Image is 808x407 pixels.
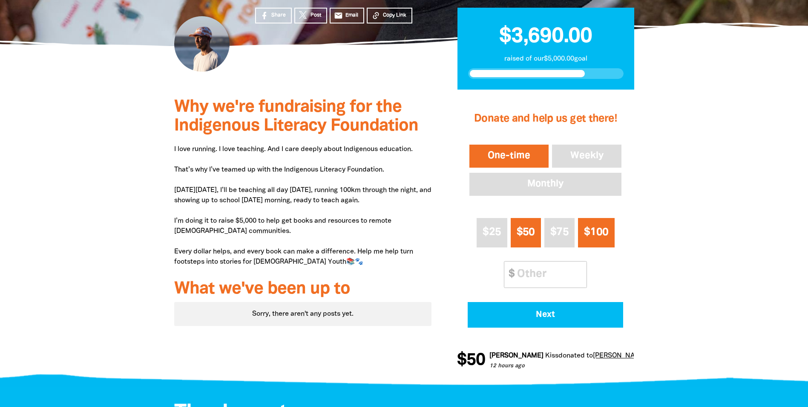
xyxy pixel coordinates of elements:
span: Copy Link [383,12,406,19]
span: donated to [552,353,586,359]
div: Donation stream [457,347,634,374]
span: Why we're fundraising for the Indigenous Literacy Foundation [174,99,418,134]
button: $75 [544,218,575,247]
span: $50 [450,352,478,369]
a: Share [255,8,292,23]
h3: What we've been up to [174,280,432,299]
p: raised of our $5,000.00 goal [468,54,624,64]
button: Copy Link [367,8,412,23]
a: Post [294,8,327,23]
span: $3,690.00 [499,27,592,47]
div: Paginated content [174,302,432,326]
div: Sorry, there aren't any posts yet. [174,302,432,326]
a: [PERSON_NAME] [586,353,640,359]
em: Kiss [538,353,552,359]
button: Weekly [550,143,624,169]
span: Share [271,12,286,19]
button: Monthly [468,171,623,198]
button: $25 [477,218,507,247]
span: $ [504,262,515,288]
i: email [334,11,343,20]
button: $100 [578,218,615,247]
span: Email [345,12,358,19]
span: $100 [584,227,608,237]
p: 12 hours ago [483,362,640,371]
a: emailEmail [330,8,365,23]
span: $50 [517,227,535,237]
p: I love running. I love teaching. And I care deeply about Indigenous education. That’s why I’ve te... [174,144,432,267]
h2: Donate and help us get there! [468,102,623,136]
em: [PERSON_NAME] [483,353,537,359]
input: Other [511,262,587,288]
button: Pay with Credit Card [468,302,623,328]
button: $50 [511,218,541,247]
span: Post [311,12,321,19]
span: Next [480,311,612,319]
button: One-time [468,143,550,169]
span: $25 [483,227,501,237]
span: $75 [550,227,569,237]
